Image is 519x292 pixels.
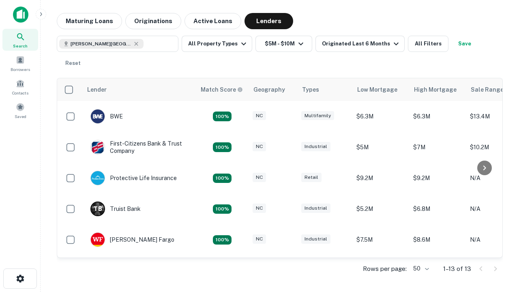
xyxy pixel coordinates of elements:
th: Geography [249,78,297,101]
span: Contacts [12,90,28,96]
div: NC [253,111,266,120]
img: picture [91,233,105,247]
div: Industrial [301,142,330,151]
iframe: Chat Widget [478,227,519,266]
div: NC [253,142,266,151]
p: Rows per page: [363,264,407,274]
a: Borrowers [2,52,38,74]
div: Capitalize uses an advanced AI algorithm to match your search with the best lender. The match sco... [201,85,243,94]
div: Industrial [301,234,330,244]
td: $6.3M [352,101,409,132]
div: Low Mortgage [357,85,397,94]
button: Active Loans [184,13,241,29]
img: picture [91,171,105,185]
button: $5M - $10M [255,36,312,52]
div: [PERSON_NAME] Fargo [90,232,174,247]
div: Protective Life Insurance [90,171,177,185]
th: Low Mortgage [352,78,409,101]
th: Capitalize uses an advanced AI algorithm to match your search with the best lender. The match sco... [196,78,249,101]
span: [PERSON_NAME][GEOGRAPHIC_DATA], [GEOGRAPHIC_DATA] [71,40,131,47]
img: capitalize-icon.png [13,6,28,23]
td: $5M [352,132,409,163]
td: $6.8M [409,193,466,224]
a: Saved [2,99,38,121]
div: NC [253,204,266,213]
a: Search [2,29,38,51]
div: Types [302,85,319,94]
th: High Mortgage [409,78,466,101]
div: NC [253,173,266,182]
div: Sale Range [471,85,504,94]
div: Geography [253,85,285,94]
div: BWE [90,109,123,124]
div: Matching Properties: 2, hasApolloMatch: undefined [213,142,232,152]
div: NC [253,234,266,244]
td: $8.8M [409,255,466,286]
div: Multifamily [301,111,334,120]
button: All Property Types [182,36,252,52]
div: Truist Bank [90,202,141,216]
button: Originations [125,13,181,29]
div: Matching Properties: 2, hasApolloMatch: undefined [213,112,232,121]
span: Search [13,43,28,49]
div: Matching Properties: 3, hasApolloMatch: undefined [213,204,232,214]
button: Lenders [244,13,293,29]
h6: Match Score [201,85,241,94]
button: Originated Last 6 Months [315,36,405,52]
td: $7.5M [352,224,409,255]
div: Lender [87,85,107,94]
div: 50 [410,263,430,275]
td: $5.2M [352,193,409,224]
div: First-citizens Bank & Trust Company [90,140,188,155]
td: $8.6M [409,224,466,255]
div: Matching Properties: 2, hasApolloMatch: undefined [213,174,232,183]
td: $9.2M [352,163,409,193]
button: Maturing Loans [57,13,122,29]
img: picture [91,140,105,154]
p: T B [94,205,102,213]
th: Lender [82,78,196,101]
td: $9.2M [409,163,466,193]
p: 1–13 of 13 [443,264,471,274]
button: Reset [60,55,86,71]
td: $7M [409,132,466,163]
button: Save your search to get updates of matches that match your search criteria. [452,36,478,52]
div: Matching Properties: 2, hasApolloMatch: undefined [213,235,232,245]
img: picture [91,109,105,123]
td: $6.3M [409,101,466,132]
a: Contacts [2,76,38,98]
td: $8.8M [352,255,409,286]
div: Originated Last 6 Months [322,39,401,49]
span: Borrowers [11,66,30,73]
div: Industrial [301,204,330,213]
span: Saved [15,113,26,120]
div: High Mortgage [414,85,457,94]
button: All Filters [408,36,448,52]
th: Types [297,78,352,101]
div: Retail [301,173,322,182]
